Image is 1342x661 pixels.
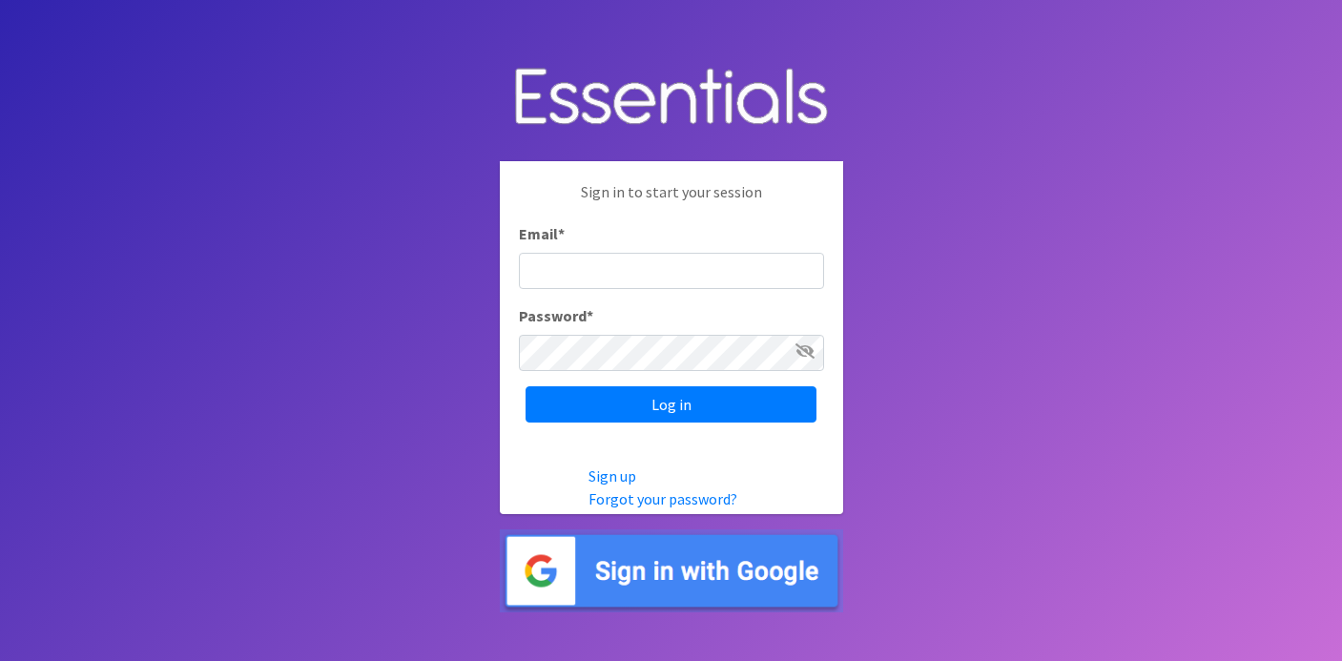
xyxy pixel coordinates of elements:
[588,489,737,508] a: Forgot your password?
[500,529,843,612] img: Sign in with Google
[587,306,593,325] abbr: required
[519,304,593,327] label: Password
[500,49,843,147] img: Human Essentials
[519,180,824,222] p: Sign in to start your session
[558,224,565,243] abbr: required
[588,466,636,485] a: Sign up
[526,386,816,423] input: Log in
[519,222,565,245] label: Email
